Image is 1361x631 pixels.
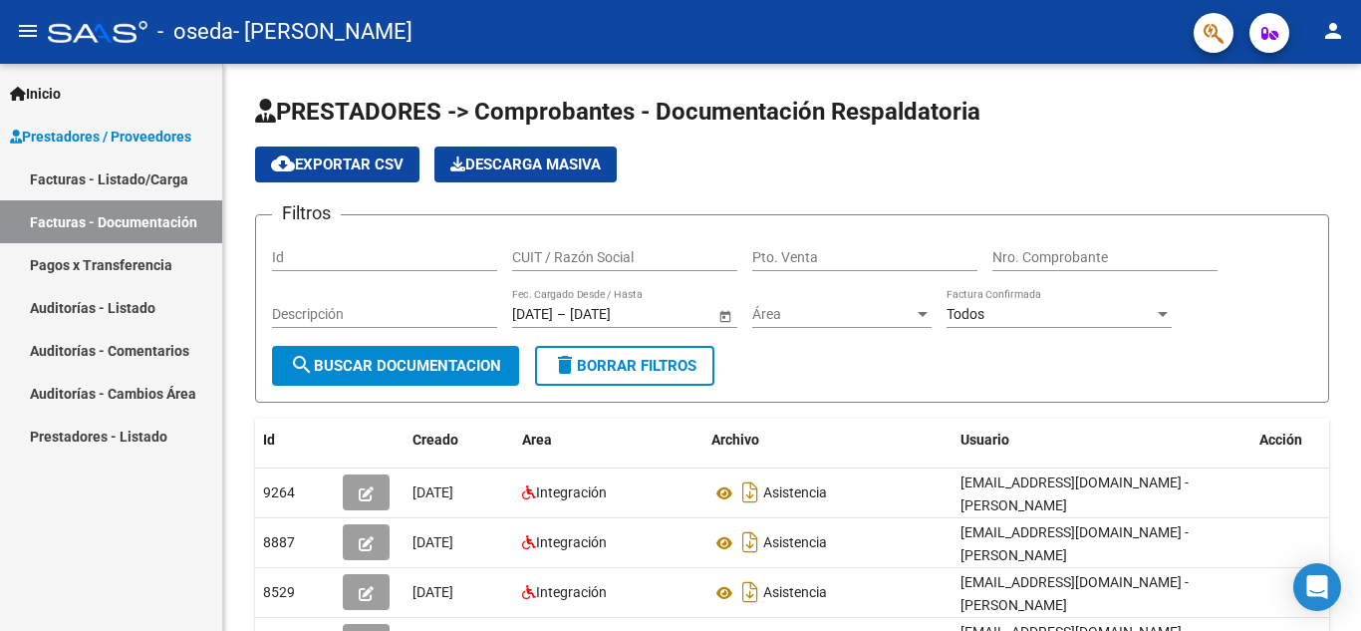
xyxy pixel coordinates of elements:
[434,147,617,182] button: Descarga Masiva
[947,306,984,322] span: Todos
[412,584,453,600] span: [DATE]
[450,156,601,173] span: Descarga Masiva
[412,534,453,550] span: [DATE]
[535,346,714,386] button: Borrar Filtros
[1259,432,1302,448] span: Acción
[960,474,1189,513] span: [EMAIL_ADDRESS][DOMAIN_NAME] - [PERSON_NAME]
[514,419,703,462] datatable-header-cell: Area
[960,574,1189,613] span: [EMAIL_ADDRESS][DOMAIN_NAME] - [PERSON_NAME]
[536,484,607,500] span: Integración
[512,306,553,323] input: Fecha inicio
[255,98,980,126] span: PRESTADORES -> Comprobantes - Documentación Respaldatoria
[1321,19,1345,43] mat-icon: person
[953,419,1251,462] datatable-header-cell: Usuario
[711,432,759,448] span: Archivo
[412,484,453,500] span: [DATE]
[263,484,295,500] span: 9264
[536,584,607,600] span: Integración
[16,19,40,43] mat-icon: menu
[763,535,827,551] span: Asistencia
[255,419,335,462] datatable-header-cell: Id
[263,432,275,448] span: Id
[737,476,763,508] i: Descargar documento
[703,419,953,462] datatable-header-cell: Archivo
[412,432,458,448] span: Creado
[1251,419,1351,462] datatable-header-cell: Acción
[763,585,827,601] span: Asistencia
[10,83,61,105] span: Inicio
[553,357,696,375] span: Borrar Filtros
[960,432,1009,448] span: Usuario
[272,199,341,227] h3: Filtros
[271,152,295,175] mat-icon: cloud_download
[570,306,668,323] input: Fecha fin
[10,126,191,148] span: Prestadores / Proveedores
[263,534,295,550] span: 8887
[272,346,519,386] button: Buscar Documentacion
[290,357,501,375] span: Buscar Documentacion
[737,526,763,558] i: Descargar documento
[536,534,607,550] span: Integración
[1293,563,1341,611] div: Open Intercom Messenger
[763,485,827,501] span: Asistencia
[553,353,577,377] mat-icon: delete
[255,147,419,182] button: Exportar CSV
[290,353,314,377] mat-icon: search
[557,306,566,323] span: –
[233,10,412,54] span: - [PERSON_NAME]
[522,432,552,448] span: Area
[737,576,763,608] i: Descargar documento
[752,306,914,323] span: Área
[263,584,295,600] span: 8529
[434,147,617,182] app-download-masive: Descarga masiva de comprobantes (adjuntos)
[405,419,514,462] datatable-header-cell: Creado
[271,156,404,173] span: Exportar CSV
[714,305,735,326] button: Open calendar
[157,10,233,54] span: - oseda
[960,524,1189,563] span: [EMAIL_ADDRESS][DOMAIN_NAME] - [PERSON_NAME]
